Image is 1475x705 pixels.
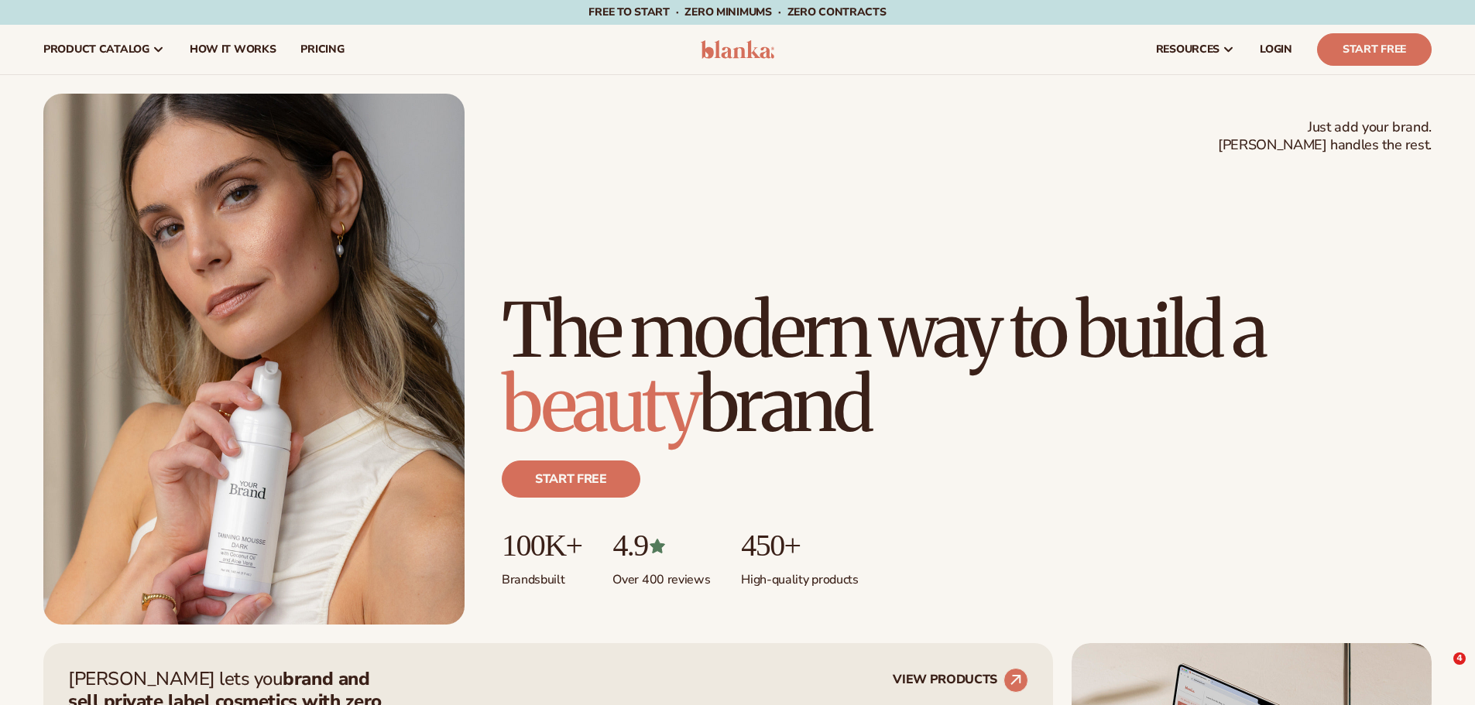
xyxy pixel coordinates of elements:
[300,43,344,56] span: pricing
[1317,33,1432,66] a: Start Free
[190,43,276,56] span: How It Works
[612,529,710,563] p: 4.9
[31,25,177,74] a: product catalog
[43,43,149,56] span: product catalog
[1247,25,1305,74] a: LOGIN
[502,358,698,451] span: beauty
[43,94,465,625] img: Female holding tanning mousse.
[502,460,640,498] a: Start free
[1260,43,1292,56] span: LOGIN
[741,563,858,588] p: High-quality products
[502,563,581,588] p: Brands built
[1453,652,1466,665] span: 4
[1144,25,1247,74] a: resources
[588,5,886,19] span: Free to start · ZERO minimums · ZERO contracts
[701,40,774,59] img: logo
[741,529,858,563] p: 450+
[1218,118,1432,155] span: Just add your brand. [PERSON_NAME] handles the rest.
[502,293,1432,442] h1: The modern way to build a brand
[1156,43,1219,56] span: resources
[893,668,1028,693] a: VIEW PRODUCTS
[1422,652,1459,690] iframe: Intercom live chat
[288,25,356,74] a: pricing
[502,529,581,563] p: 100K+
[612,563,710,588] p: Over 400 reviews
[177,25,289,74] a: How It Works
